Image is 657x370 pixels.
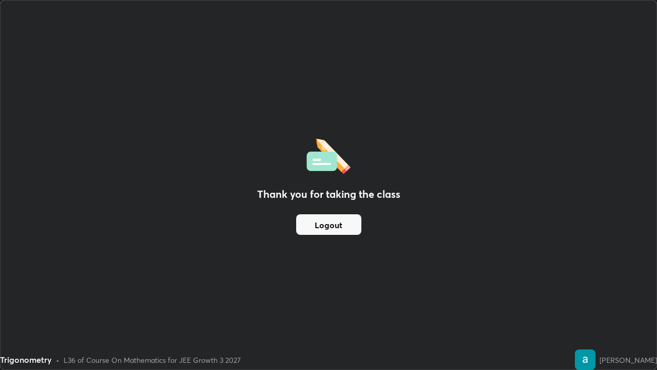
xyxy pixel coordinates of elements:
[575,349,595,370] img: 316b310aa85c4509858af0f6084df3c4.86283782_3
[56,355,60,365] div: •
[600,355,657,365] div: [PERSON_NAME]
[64,355,241,365] div: L36 of Course On Mathematics for JEE Growth 3 2027
[296,214,361,235] button: Logout
[257,187,400,202] h2: Thank you for taking the class
[306,135,351,174] img: offlineFeedback.1438e8b3.svg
